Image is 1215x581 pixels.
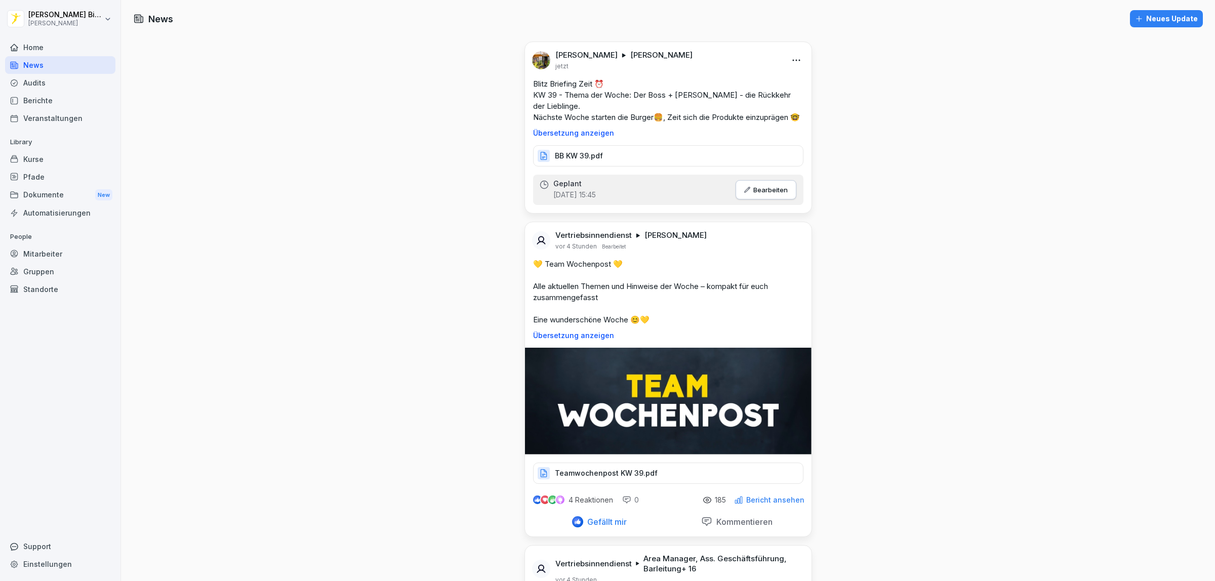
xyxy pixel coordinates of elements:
[541,496,549,504] img: love
[532,51,550,69] img: ahtvx1qdgs31qf7oeejj87mb.png
[533,78,803,123] p: Blitz Briefing Zeit ⏰ KW 39 - Thema der Woche: Der Boss + [PERSON_NAME] - die Rückkehr der Liebli...
[5,537,115,555] div: Support
[5,56,115,74] a: News
[5,109,115,127] a: Veranstaltungen
[5,186,115,204] a: DokumenteNew
[95,189,112,201] div: New
[5,280,115,298] a: Standorte
[602,242,626,251] p: Bearbeitet
[1135,13,1198,24] div: Neues Update
[5,74,115,92] a: Audits
[5,555,115,573] a: Einstellungen
[553,190,596,200] p: [DATE] 15:45
[28,20,102,27] p: [PERSON_NAME]
[28,11,102,19] p: [PERSON_NAME] Bierstedt
[533,471,803,481] a: Teamwochenpost KW 39.pdf
[555,50,618,60] p: [PERSON_NAME]
[555,151,603,161] p: BB KW 39.pdf
[555,559,632,569] p: Vertriebsinnendienst
[643,554,799,574] p: Area Manager, Ass. Geschäftsführung, Barleitung + 16
[556,495,564,505] img: inspiring
[746,496,804,504] p: Bericht ansehen
[630,50,693,60] p: [PERSON_NAME]
[5,229,115,245] p: People
[553,180,582,188] p: Geplant
[533,259,803,325] p: 💛 Team Wochenpost 💛 Alle aktuellen Themen und Hinweise der Woche – kompakt für euch zusammengefas...
[5,186,115,204] div: Dokumente
[5,92,115,109] a: Berichte
[583,517,627,527] p: Gefällt mir
[533,331,803,340] p: Übersetzung anzeigen
[5,38,115,56] a: Home
[555,468,658,478] p: Teamwochenpost KW 39.pdf
[148,12,173,26] h1: News
[548,495,557,504] img: celebrate
[622,495,639,505] div: 0
[533,129,803,137] p: Übersetzung anzeigen
[555,242,597,251] p: vor 4 Stunden
[5,245,115,263] a: Mitarbeiter
[533,154,803,164] a: BB KW 39.pdf
[5,150,115,168] a: Kurse
[736,180,796,199] button: Bearbeiten
[753,186,788,194] p: Bearbeiten
[555,62,569,70] p: jetzt
[569,496,613,504] p: 4 Reaktionen
[555,230,632,240] p: Vertriebsinnendienst
[712,517,773,527] p: Kommentieren
[525,348,812,454] img: ewtvqk6a823d2k4h6wk8o3kf.png
[5,263,115,280] a: Gruppen
[5,134,115,150] p: Library
[1130,10,1203,27] button: Neues Update
[533,496,541,504] img: like
[5,168,115,186] a: Pfade
[5,204,115,222] a: Automatisierungen
[715,496,726,504] p: 185
[644,230,707,240] p: [PERSON_NAME]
